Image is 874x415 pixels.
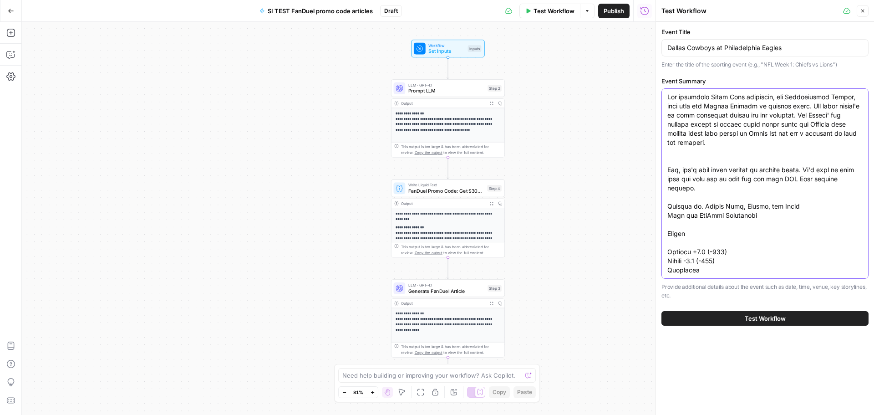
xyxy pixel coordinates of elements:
[428,47,465,55] span: Set Inputs
[487,185,501,192] div: Step 4
[488,285,502,292] div: Step 3
[401,344,502,356] div: This output is too large & has been abbreviated for review. to view the full content.
[401,300,485,306] div: Output
[519,4,580,18] button: Test Workflow
[517,388,532,396] span: Paste
[408,82,485,88] span: LLM · GPT-4.1
[493,388,506,396] span: Copy
[254,4,378,18] button: SI TEST FanDuel promo code articles
[534,6,574,15] span: Test Workflow
[745,314,786,323] span: Test Workflow
[391,179,505,257] div: Write Liquid TextFanDuel Promo Code: Get $300 Bonus for {{ event_title }}Step 4Output**** **** **...
[401,144,502,156] div: This output is too large & has been abbreviated for review. to view the full content.
[488,85,502,92] div: Step 2
[408,87,485,94] span: Prompt LLM
[428,42,465,48] span: Workflow
[408,182,484,188] span: Write Liquid Text
[384,7,398,15] span: Draft
[447,257,449,279] g: Edge from step_4 to step_3
[401,244,502,256] div: This output is too large & has been abbreviated for review. to view the full content.
[661,27,869,36] label: Event Title
[401,100,485,106] div: Output
[391,40,505,57] div: WorkflowSet InputsInputs
[604,6,624,15] span: Publish
[415,150,442,155] span: Copy the output
[408,282,485,288] span: LLM · GPT-4.1
[268,6,373,15] span: SI TEST FanDuel promo code articles
[353,389,363,396] span: 81%
[415,251,442,255] span: Copy the output
[447,57,449,79] g: Edge from start to step_2
[598,4,630,18] button: Publish
[447,158,449,179] g: Edge from step_2 to step_4
[661,311,869,326] button: Test Workflow
[468,45,482,52] div: Inputs
[513,386,536,398] button: Paste
[661,77,869,86] label: Event Summary
[661,60,869,69] p: Enter the title of the sporting event (e.g., "NFL Week 1: Chiefs vs Lions")
[401,200,485,206] div: Output
[667,43,863,52] input: Enter the event title
[408,287,485,294] span: Generate FanDuel Article
[415,350,442,355] span: Copy the output
[408,187,484,195] span: FanDuel Promo Code: Get $300 Bonus for {{ event_title }}
[661,282,869,300] p: Provide additional details about the event such as date, time, venue, key storylines, etc.
[489,386,510,398] button: Copy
